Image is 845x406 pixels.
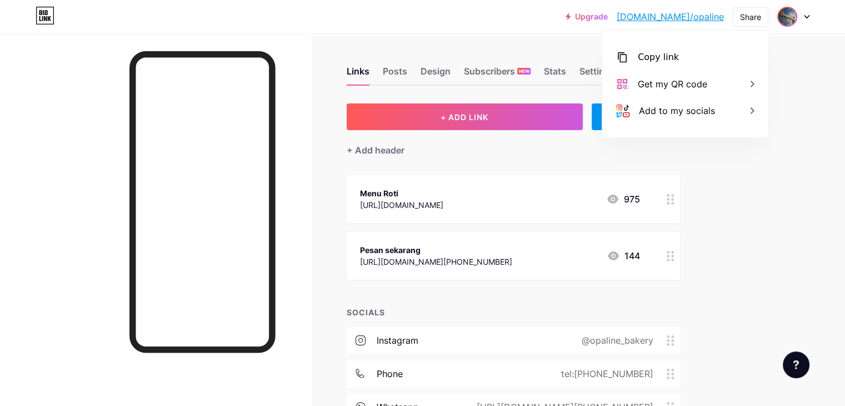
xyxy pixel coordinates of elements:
div: Design [421,65,451,85]
div: Links [347,65,369,85]
div: Add to my socials [639,104,715,117]
div: [URL][DOMAIN_NAME] [360,199,443,211]
div: Settings [579,65,615,85]
div: Pesan sekarang [360,244,512,256]
div: phone [377,367,403,380]
div: Menu Roti [360,187,443,199]
div: + Add header [347,143,404,157]
span: NEW [519,68,529,75]
div: tel:[PHONE_NUMBER] [543,367,667,380]
div: SOCIALS [347,306,680,318]
div: Copy link [638,51,679,64]
a: Upgrade [566,12,608,21]
div: Subscribers [464,65,531,85]
div: Get my QR code [638,77,707,91]
a: [DOMAIN_NAME]/opaline [617,10,724,23]
div: instagram [377,334,418,347]
div: @opaline_bakery [564,334,667,347]
div: 975 [606,192,640,206]
div: [URL][DOMAIN_NAME][PHONE_NUMBER] [360,256,512,268]
div: 144 [607,249,640,263]
div: Share [740,11,761,23]
span: + ADD LINK [441,112,488,122]
div: Posts [383,65,407,85]
div: + ADD EMBED [592,103,680,130]
div: Stats [544,65,566,85]
img: jet creative [778,8,796,26]
button: + ADD LINK [347,103,583,130]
